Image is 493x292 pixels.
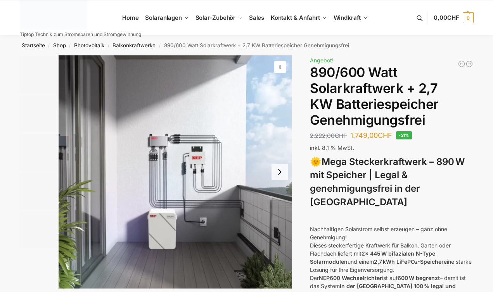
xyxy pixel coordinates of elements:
img: Balkonkraftwerk mit 2,7kw Speicher [59,55,292,289]
img: Balkonkraftwerk mit 2,7kw Speicher [20,95,57,132]
span: Sales [249,14,265,21]
a: Photovoltaik [74,42,104,48]
img: Balkonkraftwerk mit 2,7kw Speicher [20,55,57,93]
span: Solar-Zubehör [195,14,236,21]
span: 0,00 [434,14,459,21]
span: / [66,43,74,49]
span: inkl. 8,1 % MwSt. [310,144,354,151]
a: Mega Balkonkraftwerk 1780 Watt mit 2,7 kWh Speicher [458,60,465,68]
a: Kontakt & Anfahrt [267,0,330,35]
img: BDS1000 [20,173,57,210]
a: Balkonkraftwerk mit Speicher 2670 Watt Solarmodulleistung mit 2kW/h Speicher [465,60,473,68]
span: Angebot! [310,57,334,64]
bdi: 1.749,00 [350,131,392,139]
a: Sales [246,0,267,35]
span: -21% [396,131,412,139]
img: Bificial 30 % mehr Leistung [20,211,57,248]
span: / [156,43,164,49]
span: Solaranlagen [145,14,182,21]
strong: NEP600 Wechselrichter [319,275,382,281]
a: Startseite [22,42,45,48]
a: Shop [53,42,66,48]
span: CHF [378,131,392,139]
bdi: 2.222,00 [310,132,347,139]
strong: 2x 445 W bifazialen N-Type Solarmodulen [310,250,435,265]
strong: Mega Steckerkraftwerk – 890 W mit Speicher | Legal & genehmigungsfrei in der [GEOGRAPHIC_DATA] [310,156,465,208]
span: / [45,43,53,49]
span: 0 [463,12,474,23]
strong: 600 W begrenzt [398,275,440,281]
a: Solaranlagen [142,0,192,35]
span: Kontakt & Anfahrt [271,14,320,21]
p: Tiptop Technik zum Stromsparen und Stromgewinnung [20,32,141,37]
nav: Breadcrumb [6,35,487,55]
span: CHF [335,132,347,139]
a: Solar-Zubehör [192,0,246,35]
h3: 🌞 [310,155,473,209]
button: Next slide [272,164,288,180]
img: Bificial im Vergleich zu billig Modulen [20,134,57,171]
a: Steckerkraftwerk mit 2,7kwh-SpeicherBalkonkraftwerk mit 27kw Speicher [59,55,292,289]
span: CHF [447,14,459,21]
strong: 2,7 kWh LiFePO₄-Speicher [374,258,444,265]
span: Windkraft [334,14,361,21]
a: Windkraft [330,0,371,35]
h1: 890/600 Watt Solarkraftwerk + 2,7 KW Batteriespeicher Genehmigungsfrei [310,65,473,128]
a: 0,00CHF 0 [434,6,473,29]
span: / [104,43,112,49]
a: Balkonkraftwerke [112,42,156,48]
